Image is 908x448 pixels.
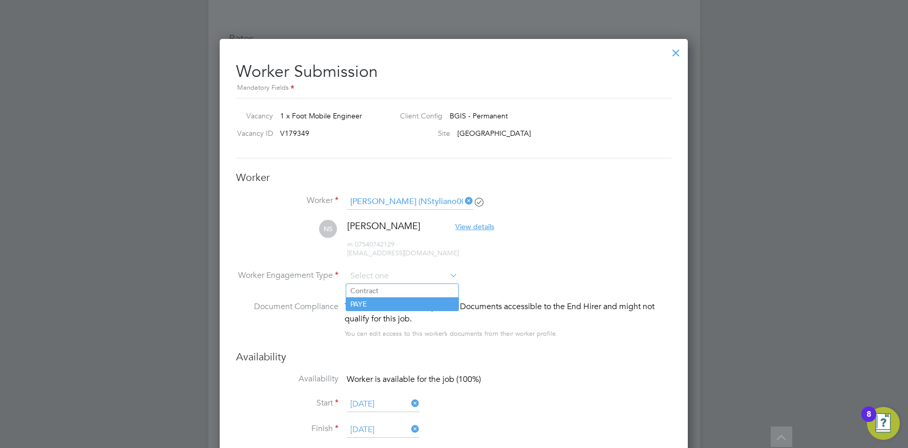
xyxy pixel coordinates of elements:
label: Site [392,129,450,138]
span: [GEOGRAPHIC_DATA] [457,129,531,138]
span: V179349 [280,129,309,138]
span: View details [455,222,494,231]
label: Finish [236,423,339,434]
input: Search for... [347,194,473,210]
span: 07540742129 [347,240,394,249]
h3: Availability [236,350,671,363]
label: Vacancy ID [232,129,273,138]
div: You can edit access to this worker’s documents from their worker profile. [345,328,558,340]
h2: Worker Submission [236,53,671,94]
label: Worker Engagement Type [236,270,339,281]
label: Worker [236,195,339,206]
input: Select one [347,269,458,284]
button: Open Resource Center, 8 new notifications [867,407,900,440]
label: Start [236,398,339,409]
label: Document Compliance [236,300,339,338]
span: Worker is available for the job (100%) [347,374,481,384]
label: Client Config [392,111,442,120]
span: NS [319,220,337,238]
span: BGIS - Permanent [450,111,508,120]
h3: Worker [236,171,671,184]
span: m: [347,240,355,249]
label: Vacancy [232,111,273,120]
span: [PERSON_NAME] [347,220,420,232]
input: Select one [347,422,419,438]
span: 1 x Foot Mobile Engineer [280,111,362,120]
input: Select one [347,397,419,412]
span: [EMAIL_ADDRESS][DOMAIN_NAME] [347,249,459,257]
div: Mandatory Fields [236,83,671,94]
li: PAYE [346,297,458,311]
li: Contract [346,284,458,297]
div: 8 [867,414,871,427]
div: This worker has no Compliance Documents accessible to the End Hirer and might not qualify for thi... [345,300,671,325]
label: Availability [236,374,339,384]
